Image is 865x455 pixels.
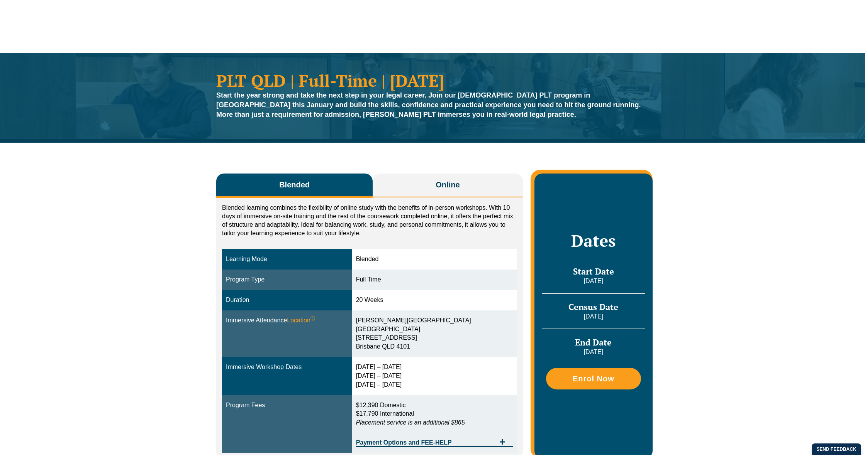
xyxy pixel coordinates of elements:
p: Blended learning combines the flexibility of online study with the benefits of in-person workshop... [222,204,517,238]
div: Full Time [356,275,513,284]
a: Enrol Now [546,368,641,389]
span: Blended [279,179,310,190]
span: End Date [575,337,612,348]
div: [DATE] – [DATE] [DATE] – [DATE] [DATE] – [DATE] [356,363,513,389]
sup: ⓘ [310,316,315,321]
span: Location [287,316,315,325]
h1: PLT QLD | Full-Time | [DATE] [216,72,649,89]
div: Immersive Workshop Dates [226,363,348,372]
p: [DATE] [542,277,645,285]
span: Census Date [568,301,618,312]
div: Program Type [226,275,348,284]
span: Enrol Now [573,375,614,383]
h2: Dates [542,231,645,250]
span: $12,390 Domestic [356,402,406,408]
div: Duration [226,296,348,305]
strong: Start the year strong and take the next step in your legal career. Join our [DEMOGRAPHIC_DATA] PL... [216,91,641,118]
div: [PERSON_NAME][GEOGRAPHIC_DATA] [GEOGRAPHIC_DATA] [STREET_ADDRESS] Brisbane QLD 4101 [356,316,513,351]
span: Online [436,179,460,190]
div: Immersive Attendance [226,316,348,325]
div: Program Fees [226,401,348,410]
span: Start Date [573,266,614,277]
div: 20 Weeks [356,296,513,305]
p: [DATE] [542,312,645,321]
span: $17,790 International [356,410,414,417]
span: Payment Options and FEE-HELP [356,440,495,446]
div: Learning Mode [226,255,348,264]
p: [DATE] [542,348,645,356]
div: Blended [356,255,513,264]
em: Placement service is an additional $865 [356,419,465,426]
